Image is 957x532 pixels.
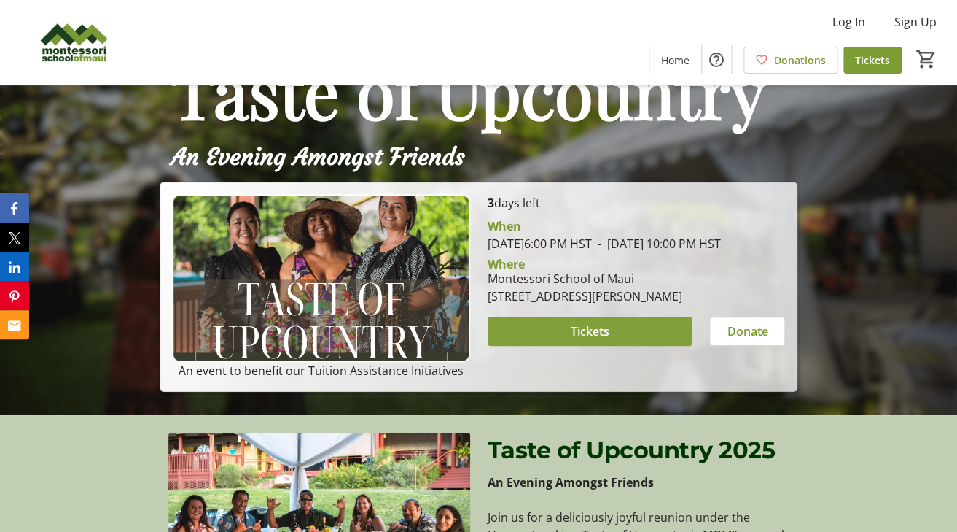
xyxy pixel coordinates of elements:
button: Log In [821,10,877,34]
span: Sign Up [894,13,937,31]
button: Help [702,45,731,74]
button: Donate [709,317,785,346]
p: An event to benefit our Tuition Assistance Initiatives [172,362,470,379]
a: Donations [743,47,837,74]
div: Montessori School of Maui [488,270,682,288]
span: - [592,236,607,252]
a: Tickets [843,47,902,74]
div: [STREET_ADDRESS][PERSON_NAME] [488,288,682,305]
span: Log In [832,13,865,31]
strong: An Evening Amongst Friends [488,474,654,490]
img: Campaign CTA Media Photo [172,194,470,362]
span: Donate [727,323,767,340]
span: [DATE] 6:00 PM HST [488,236,592,252]
p: days left [488,194,786,212]
span: Donations [774,53,826,68]
span: Taste of Upcountry 2025 [488,436,776,464]
span: 3 [488,195,494,211]
div: When [488,217,521,235]
span: An Evening Amongst Friends [171,142,465,171]
button: Tickets [488,317,692,346]
span: Taste of Upcountry [171,44,765,137]
span: Home [661,53,690,68]
button: Cart [913,46,940,72]
div: Where [488,258,525,270]
span: [DATE] 10:00 PM HST [592,236,721,252]
span: Tickets [570,323,609,340]
a: Home [649,47,701,74]
img: Montessori School of Maui's Logo [9,6,138,79]
span: Tickets [855,53,890,68]
button: Sign Up [883,10,948,34]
